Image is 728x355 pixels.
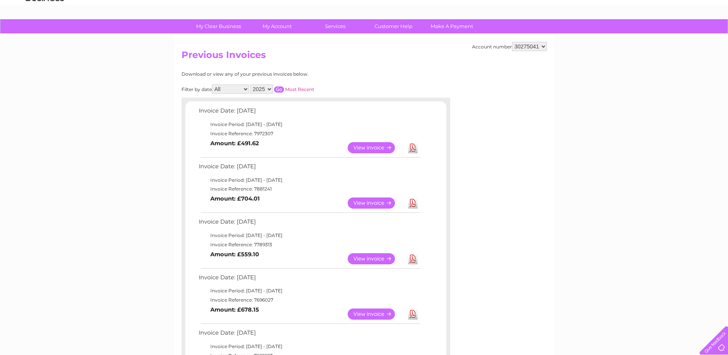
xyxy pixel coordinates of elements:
div: Clear Business is a trading name of Verastar Limited (registered in [GEOGRAPHIC_DATA] No. 3667643... [183,4,546,37]
div: Account number [472,42,547,51]
b: Amount: £678.15 [210,306,259,313]
a: Telecoms [634,33,657,38]
td: Invoice Date: [DATE] [197,328,421,342]
a: Energy [612,33,629,38]
a: Water [593,33,607,38]
a: View [348,309,404,320]
td: Invoice Date: [DATE] [197,161,421,176]
a: View [348,142,404,153]
a: Download [408,309,418,320]
td: Invoice Reference: 7972307 [197,129,421,138]
b: Amount: £704.01 [210,195,260,202]
a: Download [408,253,418,264]
a: View [348,197,404,209]
div: Filter by date [182,85,383,94]
a: My Account [245,19,309,33]
td: Invoice Date: [DATE] [197,217,421,231]
b: Amount: £559.10 [210,251,259,258]
b: Amount: £491.62 [210,140,259,147]
td: Invoice Period: [DATE] - [DATE] [197,120,421,129]
img: logo.png [25,20,64,43]
a: 0333 014 3131 [583,4,636,13]
a: View [348,253,404,264]
td: Invoice Reference: 7696027 [197,295,421,305]
a: Most Recent [285,86,314,92]
a: Log out [703,33,721,38]
h2: Previous Invoices [182,50,547,64]
a: Contact [677,33,696,38]
a: Download [408,197,418,209]
td: Invoice Reference: 7789313 [197,240,421,249]
a: Download [408,142,418,153]
div: Download or view any of your previous invoices below. [182,71,383,77]
a: My Clear Business [187,19,250,33]
td: Invoice Period: [DATE] - [DATE] [197,176,421,185]
a: Blog [661,33,672,38]
td: Invoice Date: [DATE] [197,106,421,120]
td: Invoice Period: [DATE] - [DATE] [197,286,421,295]
td: Invoice Reference: 7881241 [197,184,421,194]
td: Invoice Period: [DATE] - [DATE] [197,231,421,240]
a: Services [304,19,367,33]
a: Make A Payment [420,19,484,33]
td: Invoice Date: [DATE] [197,272,421,287]
td: Invoice Period: [DATE] - [DATE] [197,342,421,351]
a: Customer Help [362,19,425,33]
